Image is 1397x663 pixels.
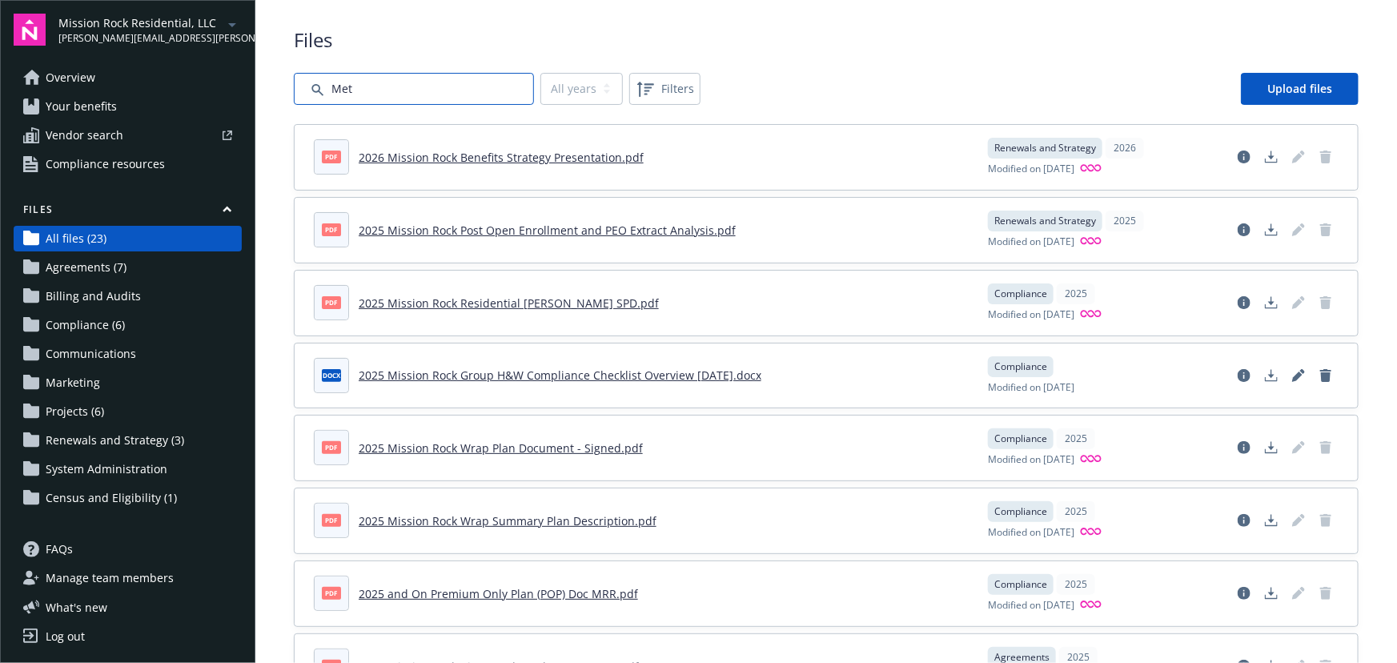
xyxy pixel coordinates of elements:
[14,203,242,223] button: Files
[14,456,242,482] a: System Administration
[14,599,133,616] button: What's new
[1313,144,1339,170] span: Delete document
[359,586,638,601] a: 2025 and On Premium Only Plan (POP) Doc MRR.pdf
[14,65,242,90] a: Overview
[14,151,242,177] a: Compliance resources
[1231,363,1257,388] a: View file details
[1259,435,1284,460] a: Download document
[46,65,95,90] span: Overview
[988,598,1074,613] span: Modified on [DATE]
[994,432,1047,446] span: Compliance
[322,514,341,526] span: pdf
[1241,73,1359,105] a: Upload files
[1286,144,1311,170] span: Edit document
[359,295,659,311] a: 2025 Mission Rock Residential [PERSON_NAME] SPD.pdf
[14,312,242,338] a: Compliance (6)
[1231,144,1257,170] a: View file details
[1313,217,1339,243] span: Delete document
[988,525,1074,540] span: Modified on [DATE]
[1259,290,1284,315] a: Download document
[322,441,341,453] span: pdf
[322,369,341,381] span: docx
[1231,435,1257,460] a: View file details
[988,235,1074,250] span: Modified on [DATE]
[46,536,73,562] span: FAQs
[359,150,644,165] a: 2026 Mission Rock Benefits Strategy Presentation.pdf
[46,399,104,424] span: Projects (6)
[1106,211,1144,231] div: 2025
[1259,217,1284,243] a: Download document
[994,504,1047,519] span: Compliance
[14,255,242,280] a: Agreements (7)
[58,14,242,46] button: Mission Rock Residential, LLC[PERSON_NAME][EMAIL_ADDRESS][PERSON_NAME][DOMAIN_NAME]arrowDropDown
[1259,508,1284,533] a: Download document
[632,76,697,102] span: Filters
[1286,581,1311,606] span: Edit document
[46,341,136,367] span: Communications
[1231,290,1257,315] a: View file details
[322,587,341,599] span: pdf
[988,307,1074,323] span: Modified on [DATE]
[294,73,534,105] input: Search by file name...
[359,368,761,383] a: 2025 Mission Rock Group H&W Compliance Checklist Overview [DATE].docx
[629,73,701,105] button: Filters
[46,123,123,148] span: Vendor search
[1286,290,1311,315] span: Edit document
[1267,81,1332,96] span: Upload files
[14,565,242,591] a: Manage team members
[994,577,1047,592] span: Compliance
[46,370,100,396] span: Marketing
[46,456,167,482] span: System Administration
[14,14,46,46] img: navigator-logo.svg
[46,624,85,649] div: Log out
[661,80,694,97] span: Filters
[14,399,242,424] a: Projects (6)
[46,255,126,280] span: Agreements (7)
[359,513,656,528] a: 2025 Mission Rock Wrap Summary Plan Description.pdf
[1313,290,1339,315] span: Delete document
[14,536,242,562] a: FAQs
[988,380,1074,395] span: Modified on [DATE]
[1286,363,1311,388] a: Edit document
[1259,144,1284,170] a: Download document
[322,223,341,235] span: pdf
[1313,435,1339,460] span: Delete document
[1106,138,1144,159] div: 2026
[46,428,184,453] span: Renewals and Strategy (3)
[359,440,643,456] a: 2025 Mission Rock Wrap Plan Document - Signed.pdf
[46,485,177,511] span: Census and Eligibility (1)
[46,283,141,309] span: Billing and Audits
[994,214,1096,228] span: Renewals and Strategy
[359,223,736,238] a: 2025 Mission Rock Post Open Enrollment and PEO Extract Analysis.pdf
[14,428,242,453] a: Renewals and Strategy (3)
[322,296,341,308] span: pdf
[1057,501,1095,522] div: 2025
[1231,217,1257,243] a: View file details
[1313,581,1339,606] a: Delete document
[46,94,117,119] span: Your benefits
[46,226,106,251] span: All files (23)
[1057,574,1095,595] div: 2025
[294,26,1359,54] span: Files
[322,151,341,163] span: pdf
[58,31,223,46] span: [PERSON_NAME][EMAIL_ADDRESS][PERSON_NAME][DOMAIN_NAME]
[14,341,242,367] a: Communications
[1286,217,1311,243] span: Edit document
[14,485,242,511] a: Census and Eligibility (1)
[46,312,125,338] span: Compliance (6)
[14,94,242,119] a: Your benefits
[988,162,1074,177] span: Modified on [DATE]
[46,599,107,616] span: What ' s new
[1286,508,1311,533] span: Edit document
[1286,435,1311,460] span: Edit document
[14,283,242,309] a: Billing and Audits
[988,452,1074,468] span: Modified on [DATE]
